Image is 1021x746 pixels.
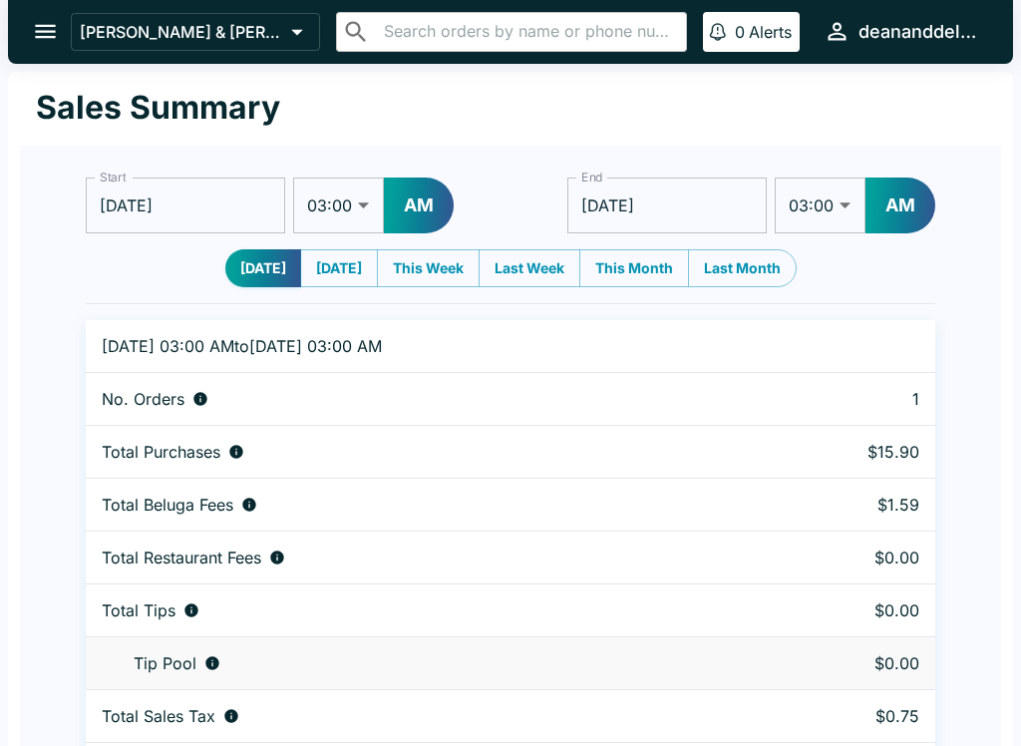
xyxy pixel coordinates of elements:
[749,22,792,42] p: Alerts
[102,653,740,673] div: Tips unclaimed by a waiter
[579,249,689,287] button: This Month
[865,178,935,233] button: AM
[688,249,797,287] button: Last Month
[772,442,919,462] p: $15.90
[71,13,320,51] button: [PERSON_NAME] & [PERSON_NAME] - Kaka’ako-Koula
[300,249,378,287] button: [DATE]
[772,653,919,673] p: $0.00
[100,169,126,186] label: Start
[102,389,184,409] p: No. Orders
[80,22,283,42] p: [PERSON_NAME] & [PERSON_NAME] - Kaka’ako-Koula
[134,653,196,673] p: Tip Pool
[102,706,215,726] p: Total Sales Tax
[102,442,220,462] p: Total Purchases
[772,706,919,726] p: $0.75
[20,6,71,57] button: open drawer
[772,600,919,620] p: $0.00
[377,249,480,287] button: This Week
[816,10,989,53] button: deananddelucakoula
[378,18,678,46] input: Search orders by name or phone number
[772,548,919,567] p: $0.00
[102,336,740,356] p: [DATE] 03:00 AM to [DATE] 03:00 AM
[102,548,261,567] p: Total Restaurant Fees
[581,169,603,186] label: End
[384,178,454,233] button: AM
[36,88,280,128] h1: Sales Summary
[735,22,745,42] p: 0
[102,495,233,515] p: Total Beluga Fees
[102,495,740,515] div: Fees paid by diners to Beluga
[102,600,175,620] p: Total Tips
[102,442,740,462] div: Aggregate order subtotals
[102,548,740,567] div: Fees paid by diners to restaurant
[102,600,740,620] div: Combined individual and pooled tips
[225,249,301,287] button: [DATE]
[479,249,580,287] button: Last Week
[858,20,981,44] div: deananddelucakoula
[102,389,740,409] div: Number of orders placed
[567,178,767,233] input: Choose date, selected date is Aug 12, 2025
[86,178,285,233] input: Choose date, selected date is Aug 11, 2025
[772,495,919,515] p: $1.59
[102,706,740,726] div: Sales tax paid by diners
[772,389,919,409] p: 1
